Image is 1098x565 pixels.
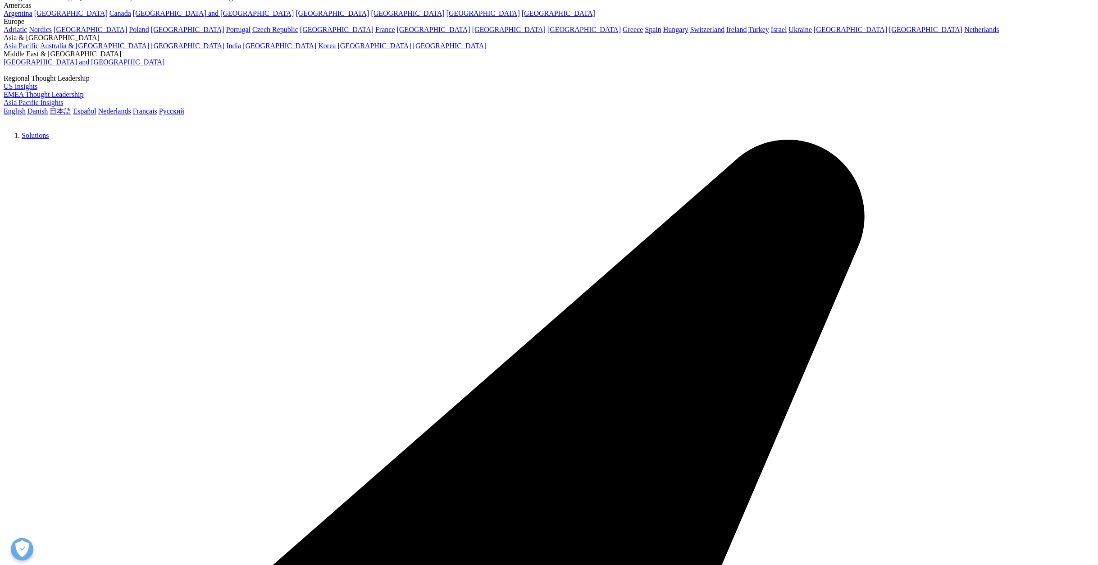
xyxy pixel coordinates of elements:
[252,26,298,33] a: Czech Republic
[4,99,63,106] a: Asia Pacific Insights
[11,538,33,560] button: 打开偏好
[4,34,1094,42] div: Asia & [GEOGRAPHIC_DATA]
[98,107,131,115] a: Nederlands
[296,9,369,17] a: [GEOGRAPHIC_DATA]
[133,9,294,17] a: [GEOGRAPHIC_DATA] and [GEOGRAPHIC_DATA]
[4,107,26,115] a: English
[4,26,27,33] a: Adriatic
[318,42,336,50] a: Korea
[522,9,595,17] a: [GEOGRAPHIC_DATA]
[22,132,49,139] a: Solutions
[771,26,787,33] a: Israel
[663,26,688,33] a: Hungary
[4,82,37,90] a: US Insights
[4,50,1094,58] div: Middle East & [GEOGRAPHIC_DATA]
[34,9,108,17] a: [GEOGRAPHIC_DATA]
[4,74,1094,82] div: Regional Thought Leadership
[645,26,661,33] a: Spain
[4,1,1094,9] div: Americas
[159,107,184,115] a: Русский
[397,26,470,33] a: [GEOGRAPHIC_DATA]
[413,42,487,50] a: [GEOGRAPHIC_DATA]
[300,26,374,33] a: [GEOGRAPHIC_DATA]
[29,26,52,33] a: Nordics
[623,26,643,33] a: Greece
[371,9,444,17] a: [GEOGRAPHIC_DATA]
[40,42,149,50] a: Australia & [GEOGRAPHIC_DATA]
[109,9,131,17] a: Canada
[226,26,251,33] a: Portugal
[4,9,32,17] a: Argentina
[151,26,224,33] a: [GEOGRAPHIC_DATA]
[129,26,149,33] a: Poland
[726,26,747,33] a: Ireland
[814,26,887,33] a: [GEOGRAPHIC_DATA]
[472,26,546,33] a: [GEOGRAPHIC_DATA]
[4,58,164,66] a: [GEOGRAPHIC_DATA] and [GEOGRAPHIC_DATA]
[889,26,962,33] a: [GEOGRAPHIC_DATA]
[375,26,395,33] a: France
[54,26,127,33] a: [GEOGRAPHIC_DATA]
[446,9,520,17] a: [GEOGRAPHIC_DATA]
[226,42,241,50] a: India
[4,91,83,98] a: EMEA Thought Leadership
[27,107,48,115] a: Danish
[4,18,1094,26] div: Europe
[748,26,769,33] a: Turkey
[337,42,411,50] a: [GEOGRAPHIC_DATA]
[788,26,812,33] a: Ukraine
[690,26,724,33] a: Switzerland
[243,42,316,50] a: [GEOGRAPHIC_DATA]
[964,26,999,33] a: Netherlands
[50,107,71,115] a: 日本語
[4,42,39,50] a: Asia Pacific
[151,42,224,50] a: [GEOGRAPHIC_DATA]
[73,107,96,115] a: Español
[133,107,157,115] a: Français
[547,26,621,33] a: [GEOGRAPHIC_DATA]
